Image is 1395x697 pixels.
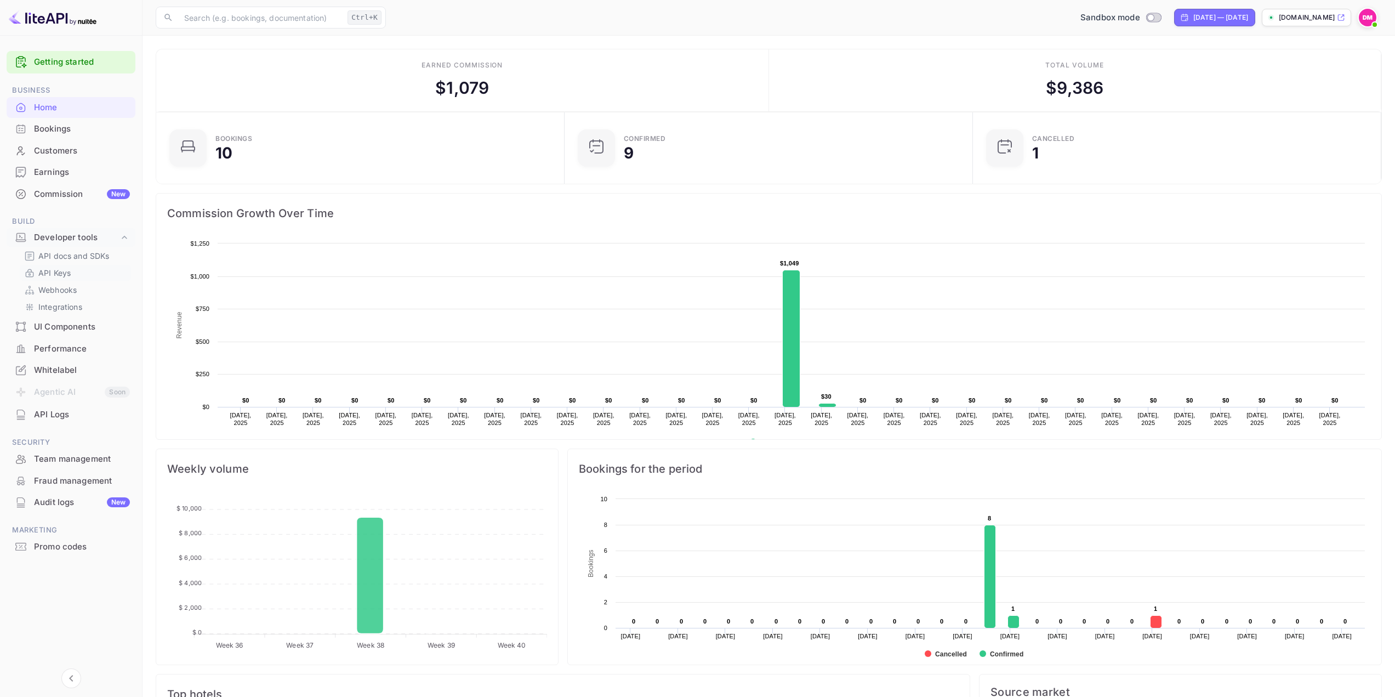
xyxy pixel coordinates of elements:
[1095,633,1115,639] text: [DATE]
[760,439,788,446] text: Revenue
[24,250,127,262] a: API docs and SDKs
[34,145,130,157] div: Customers
[988,515,991,522] text: 8
[763,633,783,639] text: [DATE]
[7,140,135,161] a: Customers
[7,316,135,337] a: UI Components
[604,547,607,554] text: 6
[1210,412,1232,426] text: [DATE], 2025
[1000,633,1020,639] text: [DATE]
[1285,633,1305,639] text: [DATE]
[422,60,503,70] div: Earned commission
[624,145,634,161] div: 9
[348,10,382,25] div: Ctrl+K
[7,162,135,183] div: Earnings
[20,265,131,281] div: API Keys
[896,397,903,404] text: $0
[858,633,878,639] text: [DATE]
[775,618,778,625] text: 0
[1259,397,1266,404] text: $0
[798,618,801,625] text: 0
[1041,397,1048,404] text: $0
[196,338,209,345] text: $500
[7,338,135,359] a: Performance
[1174,412,1195,426] text: [DATE], 2025
[20,248,131,264] div: API docs and SDKs
[1201,618,1204,625] text: 0
[893,618,896,625] text: 0
[1077,397,1084,404] text: $0
[34,343,130,355] div: Performance
[497,397,504,404] text: $0
[7,162,135,182] a: Earnings
[230,412,252,426] text: [DATE], 2025
[811,412,832,426] text: [DATE], 2025
[1011,605,1015,612] text: 1
[7,492,135,512] a: Audit logsNew
[34,475,130,488] div: Fraud management
[7,492,135,513] div: Audit logsNew
[38,301,82,313] p: Integrations
[1296,618,1299,625] text: 0
[7,216,135,228] span: Build
[34,231,119,244] div: Developer tools
[932,397,939,404] text: $0
[424,397,431,404] text: $0
[61,668,81,688] button: Collapse navigation
[569,397,576,404] text: $0
[175,311,183,338] text: Revenue
[716,633,736,639] text: [DATE]
[1005,397,1012,404] text: $0
[1332,633,1352,639] text: [DATE]
[34,409,130,421] div: API Logs
[1249,618,1252,625] text: 0
[38,284,77,296] p: Webhooks
[7,97,135,118] div: Home
[906,633,925,639] text: [DATE]
[38,250,110,262] p: API docs and SDKs
[34,56,130,69] a: Getting started
[190,273,209,280] text: $1,000
[624,135,666,142] div: Confirmed
[1029,412,1050,426] text: [DATE], 2025
[1047,633,1067,639] text: [DATE]
[7,118,135,140] div: Bookings
[775,412,796,426] text: [DATE], 2025
[7,404,135,426] div: API Logs
[7,118,135,139] a: Bookings
[964,618,967,625] text: 0
[656,618,659,625] text: 0
[604,573,607,580] text: 4
[190,240,209,247] text: $1,250
[24,301,127,313] a: Integrations
[1035,618,1039,625] text: 0
[642,397,649,404] text: $0
[7,316,135,338] div: UI Components
[7,97,135,117] a: Home
[780,260,799,267] text: $1,049
[621,633,641,639] text: [DATE]
[179,579,202,587] tspan: $ 4,000
[215,145,232,161] div: 10
[533,397,540,404] text: $0
[600,496,607,502] text: 10
[1283,412,1304,426] text: [DATE], 2025
[357,641,384,649] tspan: Week 38
[738,412,760,426] text: [DATE], 2025
[1065,412,1086,426] text: [DATE], 2025
[7,140,135,162] div: Customers
[1343,618,1347,625] text: 0
[1246,412,1268,426] text: [DATE], 2025
[9,9,96,26] img: LiteAPI logo
[7,536,135,557] a: Promo codes
[1237,633,1257,639] text: [DATE]
[242,397,249,404] text: $0
[428,641,455,649] tspan: Week 39
[579,460,1370,478] span: Bookings for the period
[680,618,683,625] text: 0
[604,599,607,605] text: 2
[167,460,547,478] span: Weekly volume
[859,397,867,404] text: $0
[668,633,688,639] text: [DATE]
[7,338,135,360] div: Performance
